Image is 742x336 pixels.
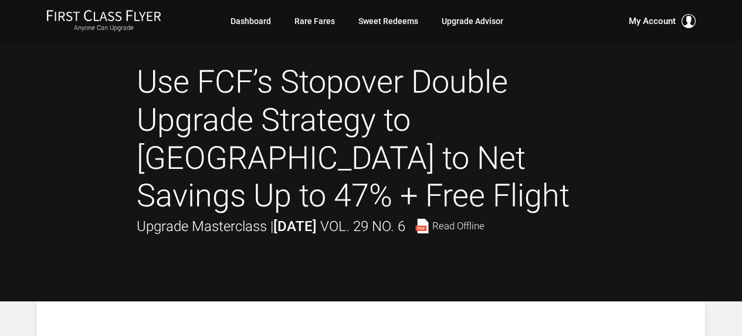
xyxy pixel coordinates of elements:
button: My Account [629,14,696,28]
span: Vol. 29 No. 6 [320,218,405,235]
span: Read Offline [432,221,484,231]
img: pdf-file.svg [415,219,429,233]
span: My Account [629,14,676,28]
strong: [DATE] [273,218,317,235]
a: Rare Fares [294,11,335,32]
a: Read Offline [415,219,484,233]
div: Upgrade Masterclass | [137,215,484,237]
img: First Class Flyer [46,9,161,22]
h1: Use FCF’s Stopover Double Upgrade Strategy to [GEOGRAPHIC_DATA] to Net Savings Up to 47% + Free F... [137,63,606,215]
a: Dashboard [231,11,271,32]
a: First Class FlyerAnyone Can Upgrade [46,9,161,33]
a: Upgrade Advisor [442,11,503,32]
small: Anyone Can Upgrade [46,24,161,32]
a: Sweet Redeems [358,11,418,32]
